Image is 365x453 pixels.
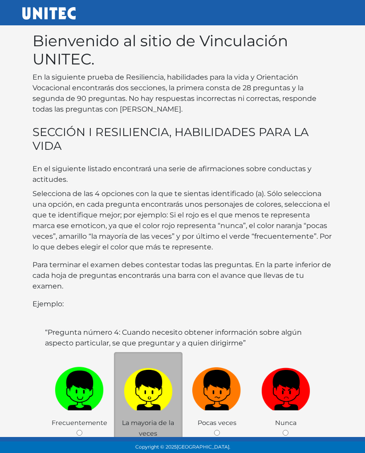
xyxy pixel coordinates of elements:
span: [GEOGRAPHIC_DATA]. [177,444,230,450]
p: Selecciona de las 4 opciones con la que te sientas identificado (a). Sólo selecciona una opción, ... [32,188,333,253]
h1: Bienvenido al sitio de Vinculación UNITEC. [32,32,333,68]
span: La mayoria de la veces [122,419,174,437]
span: Frecuentemente [52,419,107,427]
img: a1.png [124,364,173,410]
p: Para terminar el examen debes contestar todas las preguntas. En la parte inferior de cada hoja de... [32,260,333,292]
p: Ejemplo: [32,299,333,309]
span: Nunca [275,419,296,427]
label: “Pregunta número 4: Cuando necesito obtener información sobre algún aspecto particular, se que pr... [45,327,320,349]
h3: SECCIÓN I RESILIENCIA, HABILIDADES PARA LA VIDA [32,125,333,153]
img: n1.png [192,364,241,410]
p: En la siguiente prueba de Resiliencia, habilidades para la vida y Orientación Vocacional encontra... [32,72,333,115]
img: UNITEC [22,7,76,20]
img: v1.png [55,364,104,410]
img: r1.png [261,364,310,410]
p: En el siguiente listado encontrará una serie de afirmaciones sobre conductas y actitudes. [32,164,333,185]
span: Pocas veces [198,419,236,427]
